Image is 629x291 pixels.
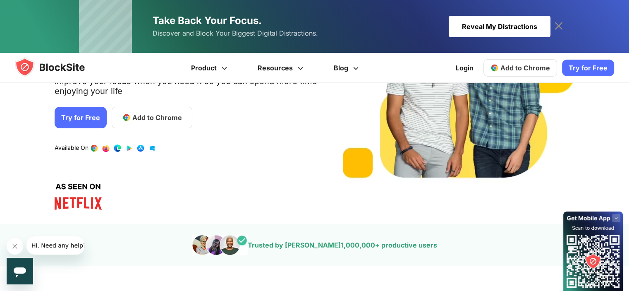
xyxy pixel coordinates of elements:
div: Reveal My Distractions [449,16,550,37]
iframe: Закрыть сообщение [7,238,23,255]
img: pepole images [192,235,248,255]
a: Try for Free [562,60,614,76]
span: Add to Chrome [500,64,550,72]
a: Add to Chrome [483,59,557,77]
img: chrome-icon.svg [490,64,499,72]
a: Blog [320,53,375,83]
span: 1,000,000 [341,241,375,249]
text: Available On [55,144,88,152]
iframe: Кнопка запуска окна обмена сообщениями [7,258,33,284]
img: blocksite-icon.5d769676.svg [15,57,101,77]
text: Trusted by [PERSON_NAME] + productive users [248,241,437,249]
a: Login [451,58,478,78]
span: Hi. Need any help? [5,6,60,12]
a: Try for Free [55,107,107,128]
span: Discover and Block Your Biggest Digital Distractions. [153,27,318,39]
a: Add to Chrome [112,107,192,128]
span: Add to Chrome [132,113,182,123]
a: Resources [244,53,320,83]
span: Take Back Your Focus. [153,14,262,26]
iframe: Сообщение от компании [26,236,84,255]
a: Product [177,53,244,83]
text: Improve your focus when you need it so you can spend more time enjoying your life [55,76,318,103]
